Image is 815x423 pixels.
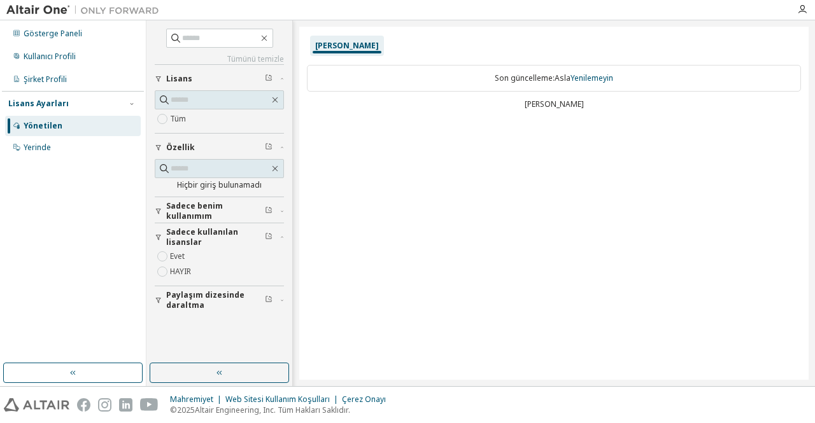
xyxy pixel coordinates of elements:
font: Özellik [166,142,195,153]
img: youtube.svg [140,398,159,412]
font: Sadece benim kullanımım [166,200,223,221]
font: [PERSON_NAME] [315,40,379,51]
button: Sadece benim kullanımım [155,197,284,225]
span: Filtreyi temizle [265,142,273,153]
font: Çerez Onayı [342,394,386,405]
font: Lisans [166,73,192,84]
font: Mahremiyet [170,394,213,405]
span: Filtreyi temizle [265,232,273,242]
font: Evet [170,251,185,261]
button: Paylaşım dizesinde daraltma [155,286,284,314]
font: © [170,405,177,415]
font: Yerinde [24,142,51,153]
img: linkedin.svg [119,398,132,412]
font: [PERSON_NAME] [525,99,584,109]
font: Altair Engineering, Inc. Tüm Hakları Saklıdır. [195,405,350,415]
font: Son güncelleme: [495,73,555,83]
span: Filtreyi temizle [265,206,273,216]
span: Filtreyi temizle [265,74,273,84]
font: 2025 [177,405,195,415]
span: Filtreyi temizle [265,295,273,305]
button: Lisans [155,65,284,93]
font: Tüm [170,113,186,124]
font: Kullanıcı Profili [24,51,76,62]
font: Gösterge Paneli [24,28,82,39]
img: instagram.svg [98,398,111,412]
button: Sadece kullanılan lisanslar [155,223,284,251]
button: Özellik [155,134,284,162]
font: Yenilemeyin [570,73,613,83]
font: Yönetilen [24,120,62,131]
font: Web Sitesi Kullanım Koşulları [225,394,330,405]
font: Lisans Ayarları [8,98,69,109]
img: altair_logo.svg [4,398,69,412]
font: Sadece kullanılan lisanslar [166,226,238,247]
font: Hiçbir giriş bulunamadı [177,179,262,190]
img: facebook.svg [77,398,90,412]
img: Altair Bir [6,4,166,17]
font: Paylaşım dizesinde daraltma [166,289,244,310]
font: Şirket Profili [24,74,67,85]
font: Tümünü temizle [227,53,284,64]
font: Asla [555,73,570,83]
font: HAYIR [170,266,191,277]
